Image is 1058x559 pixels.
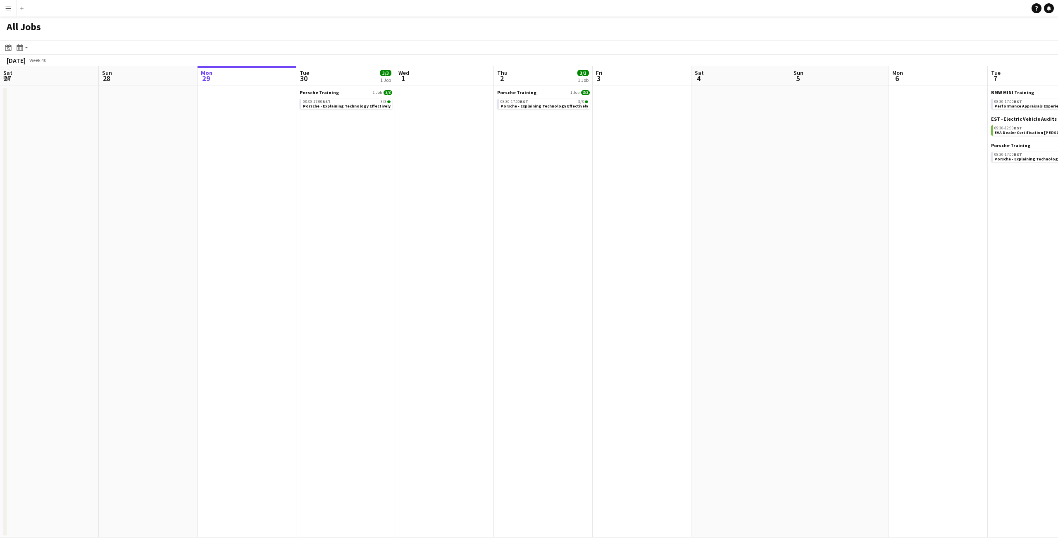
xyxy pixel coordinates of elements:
[7,56,26,64] div: [DATE]
[300,89,392,96] a: Porsche Training1 Job3/3
[991,116,1057,122] span: EST - Electric Vehicle Audits
[693,74,704,83] span: 4
[994,153,1022,157] span: 08:30-17:00
[500,99,588,108] a: 08:30-17:00BST3/3Porsche - Explaining Technology Effectively
[578,100,584,104] span: 3/3
[581,90,590,95] span: 3/3
[1014,99,1022,104] span: BST
[497,89,536,96] span: Porsche Training
[520,99,528,104] span: BST
[2,74,12,83] span: 27
[578,77,589,83] div: 1 Job
[500,103,588,109] span: Porsche - Explaining Technology Effectively
[381,100,386,104] span: 3/3
[201,69,212,76] span: Mon
[994,126,1022,130] span: 09:30-12:30
[991,89,1034,96] span: BMW MINI Training
[585,100,588,103] span: 3/3
[792,74,803,83] span: 5
[27,57,48,63] span: Week 40
[991,142,1030,148] span: Porsche Training
[497,69,508,76] span: Thu
[200,74,212,83] span: 29
[497,89,590,111] div: Porsche Training1 Job3/308:30-17:00BST3/3Porsche - Explaining Technology Effectively
[1014,152,1022,157] span: BST
[1014,125,1022,131] span: BST
[793,69,803,76] span: Sun
[303,100,331,104] span: 08:30-17:00
[397,74,409,83] span: 1
[387,100,391,103] span: 3/3
[892,69,903,76] span: Mon
[990,74,1001,83] span: 7
[496,74,508,83] span: 2
[596,69,603,76] span: Fri
[570,90,579,95] span: 1 Job
[322,99,331,104] span: BST
[300,89,339,96] span: Porsche Training
[300,89,392,111] div: Porsche Training1 Job3/308:30-17:00BST3/3Porsche - Explaining Technology Effectively
[991,69,1001,76] span: Tue
[3,69,12,76] span: Sat
[303,99,391,108] a: 08:30-17:00BST3/3Porsche - Explaining Technology Effectively
[380,77,391,83] div: 1 Job
[102,69,112,76] span: Sun
[398,69,409,76] span: Wed
[891,74,903,83] span: 6
[380,70,391,76] span: 3/3
[300,69,309,76] span: Tue
[298,74,309,83] span: 30
[994,100,1022,104] span: 08:30-17:00
[595,74,603,83] span: 3
[695,69,704,76] span: Sat
[577,70,589,76] span: 3/3
[303,103,391,109] span: Porsche - Explaining Technology Effectively
[373,90,382,95] span: 1 Job
[384,90,392,95] span: 3/3
[497,89,590,96] a: Porsche Training1 Job3/3
[500,100,528,104] span: 08:30-17:00
[101,74,112,83] span: 28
